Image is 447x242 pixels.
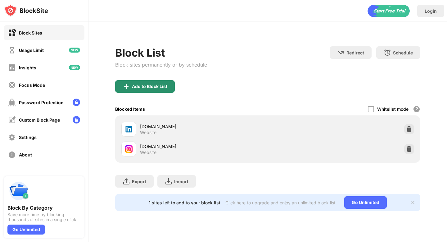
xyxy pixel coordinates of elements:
[225,200,337,205] div: Click here to upgrade and enjoy an unlimited block list.
[8,99,16,106] img: password-protection-off.svg
[19,100,64,105] div: Password Protection
[7,225,45,235] div: Go Unlimited
[140,130,156,135] div: Website
[7,212,81,222] div: Save more time by blocking thousands of sites in a single click
[368,5,410,17] div: animation
[8,116,16,124] img: customize-block-page-off.svg
[346,50,364,55] div: Redirect
[115,46,207,59] div: Block List
[425,8,437,14] div: Login
[19,82,45,88] div: Focus Mode
[125,125,133,133] img: favicons
[174,179,188,184] div: Import
[8,151,16,159] img: about-off.svg
[19,65,36,70] div: Insights
[73,116,80,123] img: lock-menu.svg
[115,106,145,112] div: Blocked Items
[69,48,80,53] img: new-icon.svg
[377,106,409,112] div: Whitelist mode
[393,50,413,55] div: Schedule
[140,143,268,150] div: [DOMAIN_NAME]
[132,179,146,184] div: Export
[8,81,16,89] img: focus-off.svg
[140,150,156,155] div: Website
[19,30,42,35] div: Block Sites
[344,196,387,209] div: Go Unlimited
[125,145,133,153] img: favicons
[140,123,268,130] div: [DOMAIN_NAME]
[19,117,60,123] div: Custom Block Page
[73,99,80,106] img: lock-menu.svg
[132,84,167,89] div: Add to Block List
[7,180,30,202] img: push-categories.svg
[8,29,16,37] img: block-on.svg
[8,64,16,72] img: insights-off.svg
[8,133,16,141] img: settings-off.svg
[69,65,80,70] img: new-icon.svg
[4,4,48,17] img: logo-blocksite.svg
[115,62,207,68] div: Block sites permanently or by schedule
[19,152,32,157] div: About
[8,46,16,54] img: time-usage-off.svg
[19,48,44,53] div: Usage Limit
[410,200,415,205] img: x-button.svg
[7,205,81,211] div: Block By Category
[19,135,37,140] div: Settings
[149,200,222,205] div: 1 sites left to add to your block list.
